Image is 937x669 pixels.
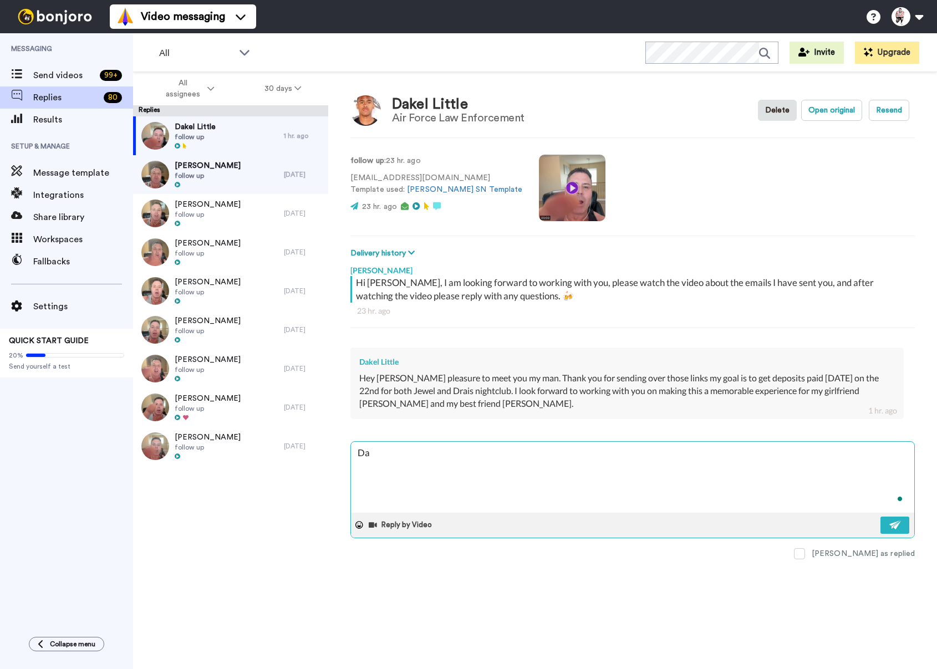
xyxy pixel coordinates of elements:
[175,393,241,404] span: [PERSON_NAME]
[889,520,902,529] img: send-white.svg
[33,300,133,313] span: Settings
[9,351,23,360] span: 20%
[407,186,522,193] a: [PERSON_NAME] SN Template
[141,238,169,266] img: de4374e0-b8f0-43a9-807a-ba960f970633-thumb.jpg
[284,325,323,334] div: [DATE]
[359,372,895,410] div: Hey [PERSON_NAME] pleasure to meet you my man. Thank you for sending over those links my goal is ...
[362,203,397,211] span: 23 hr. ago
[175,199,241,210] span: [PERSON_NAME]
[159,47,233,60] span: All
[175,326,241,335] span: follow up
[133,310,328,349] a: [PERSON_NAME]follow up[DATE]
[135,73,240,104] button: All assignees
[357,305,908,316] div: 23 hr. ago
[350,157,384,165] strong: follow up
[175,210,241,219] span: follow up
[141,394,169,421] img: 8122acd2-78c3-431f-97d1-3edea5a0cad9-thumb.jpg
[133,105,328,116] div: Replies
[141,161,169,188] img: 2cbf572a-e4e7-4fb9-ba37-44aa284b3b2c-thumb.jpg
[141,9,225,24] span: Video messaging
[175,443,241,452] span: follow up
[141,200,169,227] img: 15de0ef3-e6b3-44ab-962f-24c3b1130b20-thumb.jpg
[160,78,205,100] span: All assignees
[133,233,328,272] a: [PERSON_NAME]follow up[DATE]
[33,166,133,180] span: Message template
[133,272,328,310] a: [PERSON_NAME]follow up[DATE]
[350,247,418,259] button: Delivery history
[9,362,124,371] span: Send yourself a test
[175,132,216,141] span: follow up
[812,548,915,559] div: [PERSON_NAME] as replied
[175,277,241,288] span: [PERSON_NAME]
[350,172,522,196] p: [EMAIL_ADDRESS][DOMAIN_NAME] Template used:
[175,238,241,249] span: [PERSON_NAME]
[284,248,323,257] div: [DATE]
[33,113,133,126] span: Results
[33,233,133,246] span: Workspaces
[175,171,241,180] span: follow up
[801,100,862,121] button: Open original
[392,96,524,113] div: Dakel Little
[284,170,323,179] div: [DATE]
[133,349,328,388] a: [PERSON_NAME]follow up[DATE]
[368,517,435,533] button: Reply by Video
[284,131,323,140] div: 1 hr. ago
[13,9,96,24] img: bj-logo-header-white.svg
[869,100,909,121] button: Resend
[33,188,133,202] span: Integrations
[175,354,241,365] span: [PERSON_NAME]
[133,194,328,233] a: [PERSON_NAME]follow up[DATE]
[392,112,524,124] div: Air Force Law Enforcement
[141,316,169,344] img: 0ff9b4e9-0642-428d-8892-cb4df1ea13ea-thumb.jpg
[133,155,328,194] a: [PERSON_NAME]follow up[DATE]
[284,403,323,412] div: [DATE]
[50,640,95,648] span: Collapse menu
[133,116,328,155] a: Dakel Littlefollow up1 hr. ago
[350,259,915,276] div: [PERSON_NAME]
[141,355,169,382] img: da658e25-cc32-4ec5-bf56-2c72ff7e1705-thumb.jpg
[284,364,323,373] div: [DATE]
[33,255,133,268] span: Fallbacks
[284,442,323,451] div: [DATE]
[175,365,241,374] span: follow up
[33,69,95,82] span: Send videos
[855,42,919,64] button: Upgrade
[351,442,914,513] textarea: To enrich screen reader interactions, please activate Accessibility in Grammarly extension settings
[141,122,169,150] img: 13134ddb-f989-4b51-84a6-101a92da0122-thumb.jpg
[175,288,241,297] span: follow up
[175,404,241,413] span: follow up
[284,287,323,295] div: [DATE]
[350,95,381,126] img: Image of Dakel Little
[133,427,328,466] a: [PERSON_NAME]follow up[DATE]
[790,42,844,64] button: Invite
[350,155,522,167] p: : 23 hr. ago
[141,432,169,460] img: d890f238-ab91-4d53-9a6e-33af984f619d-thumb.jpg
[9,337,89,345] span: QUICK START GUIDE
[240,79,327,99] button: 30 days
[284,209,323,218] div: [DATE]
[141,277,169,305] img: 909a9cd7-e3e5-4058-b572-9d4c4cd9cbdc-thumb.jpg
[116,8,134,25] img: vm-color.svg
[133,388,328,427] a: [PERSON_NAME]follow up[DATE]
[175,432,241,443] span: [PERSON_NAME]
[100,70,122,81] div: 99 +
[33,91,99,104] span: Replies
[356,276,912,303] div: Hi [PERSON_NAME], I am looking forward to working with you, please watch the video about the emai...
[33,211,133,224] span: Share library
[175,249,241,258] span: follow up
[758,100,797,121] button: Delete
[29,637,104,651] button: Collapse menu
[359,356,895,367] div: Dakel Little
[104,92,122,103] div: 80
[175,160,241,171] span: [PERSON_NAME]
[175,121,216,132] span: Dakel Little
[175,315,241,326] span: [PERSON_NAME]
[868,405,897,416] div: 1 hr. ago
